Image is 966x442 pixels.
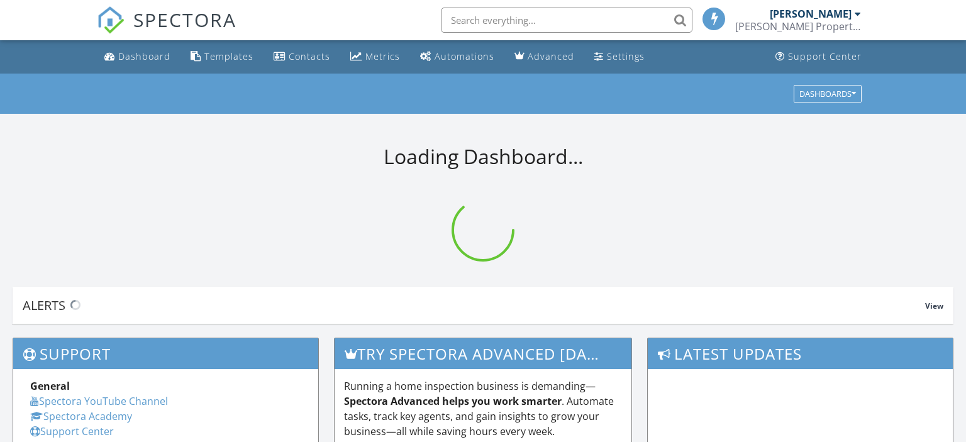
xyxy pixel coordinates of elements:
a: Settings [589,45,650,69]
a: Support Center [770,45,867,69]
img: The Best Home Inspection Software - Spectora [97,6,125,34]
input: Search everything... [441,8,692,33]
strong: Spectora Advanced helps you work smarter [344,394,562,408]
div: Alerts [23,297,925,314]
div: [PERSON_NAME] [770,8,852,20]
span: View [925,301,943,311]
div: Contacts [289,50,330,62]
button: Dashboards [794,85,862,102]
div: Dashboards [799,89,856,98]
div: Automations [435,50,494,62]
a: Contacts [269,45,335,69]
a: Spectora Academy [30,409,132,423]
div: Mike Rossi Property Inspection LLC [735,20,861,33]
div: Templates [204,50,253,62]
a: Automations (Basic) [415,45,499,69]
a: Metrics [345,45,405,69]
a: Support Center [30,424,114,438]
h3: Support [13,338,318,369]
div: Advanced [528,50,574,62]
a: Advanced [509,45,579,69]
div: Support Center [788,50,862,62]
span: SPECTORA [133,6,236,33]
strong: General [30,379,70,393]
div: Dashboard [118,50,170,62]
a: Templates [186,45,258,69]
a: SPECTORA [97,17,236,43]
h3: Try spectora advanced [DATE] [335,338,632,369]
a: Spectora YouTube Channel [30,394,168,408]
div: Settings [607,50,645,62]
a: Dashboard [99,45,175,69]
div: Metrics [365,50,400,62]
h3: Latest Updates [648,338,953,369]
p: Running a home inspection business is demanding— . Automate tasks, track key agents, and gain ins... [344,378,623,439]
